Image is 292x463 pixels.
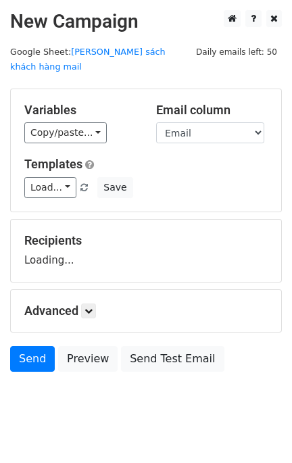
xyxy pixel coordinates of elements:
div: Loading... [24,233,268,268]
span: Daily emails left: 50 [191,45,282,59]
a: Send [10,346,55,372]
h2: New Campaign [10,10,282,33]
h5: Email column [156,103,268,118]
small: Google Sheet: [10,47,166,72]
a: Templates [24,157,82,171]
h5: Recipients [24,233,268,248]
button: Save [97,177,132,198]
a: Daily emails left: 50 [191,47,282,57]
a: [PERSON_NAME] sách khách hàng mail [10,47,166,72]
a: Copy/paste... [24,122,107,143]
a: Preview [58,346,118,372]
a: Send Test Email [121,346,224,372]
h5: Variables [24,103,136,118]
a: Load... [24,177,76,198]
h5: Advanced [24,303,268,318]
